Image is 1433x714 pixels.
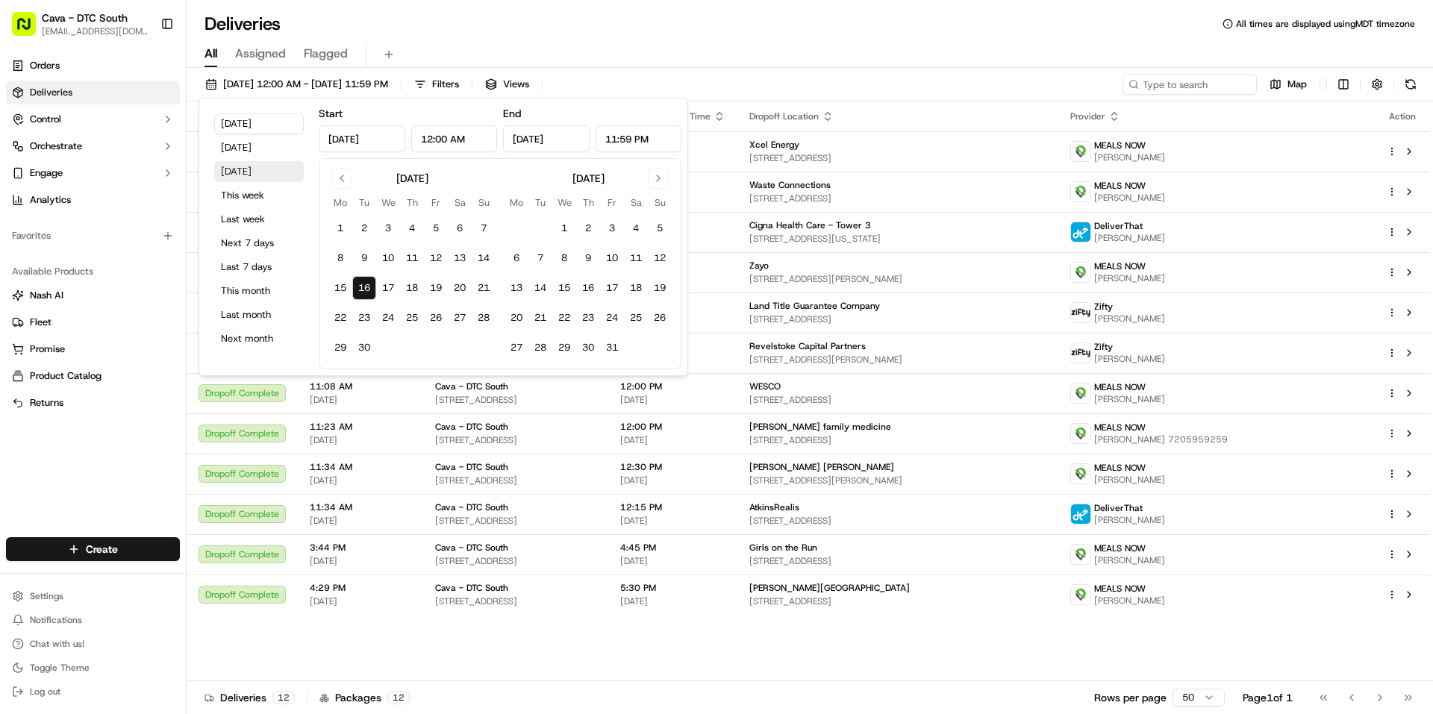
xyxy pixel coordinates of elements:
[749,192,1047,204] span: [STREET_ADDRESS]
[1094,313,1165,325] span: [PERSON_NAME]
[1070,110,1105,122] span: Provider
[6,610,180,630] button: Notifications
[1263,74,1314,95] button: Map
[620,555,725,567] span: [DATE]
[576,216,600,240] button: 2
[1071,263,1090,282] img: melas_now_logo.png
[576,306,600,330] button: 23
[600,246,624,270] button: 10
[648,306,672,330] button: 26
[6,537,180,561] button: Create
[749,313,1047,325] span: [STREET_ADDRESS]
[505,195,528,210] th: Monday
[310,381,411,392] span: 11:08 AM
[30,316,51,329] span: Fleet
[448,276,472,300] button: 20
[1094,180,1146,192] span: MEALS NOW
[620,434,725,446] span: [DATE]
[435,501,508,513] span: Cava - DTC South
[319,125,405,152] input: Date
[132,231,163,243] span: [DATE]
[12,396,174,410] a: Returns
[552,195,576,210] th: Wednesday
[624,306,648,330] button: 25
[749,595,1047,607] span: [STREET_ADDRESS]
[1400,74,1421,95] button: Refresh
[503,78,529,91] span: Views
[30,232,42,244] img: 1736555255976-a54dd68f-1ca7-489b-9aae-adbdc363a1c4
[352,336,376,360] button: 30
[1094,260,1146,272] span: MEALS NOW
[1071,222,1090,242] img: profile_deliverthat_partner.png
[435,461,508,473] span: Cava - DTC South
[15,143,42,169] img: 1736555255976-a54dd68f-1ca7-489b-9aae-adbdc363a1c4
[6,188,180,212] a: Analytics
[141,333,240,348] span: API Documentation
[620,595,725,607] span: [DATE]
[30,369,102,383] span: Product Catalog
[648,195,672,210] th: Sunday
[749,381,781,392] span: WESCO
[12,289,174,302] a: Nash AI
[310,434,411,446] span: [DATE]
[310,421,411,433] span: 11:23 AM
[620,381,725,392] span: 12:00 PM
[310,542,411,554] span: 3:44 PM
[328,306,352,330] button: 22
[30,590,63,602] span: Settings
[104,272,135,284] span: [DATE]
[1094,393,1165,405] span: [PERSON_NAME]
[1094,151,1165,163] span: [PERSON_NAME]
[448,306,472,330] button: 27
[214,257,304,278] button: Last 7 days
[6,364,180,388] button: Product Catalog
[576,246,600,270] button: 9
[310,515,411,527] span: [DATE]
[6,81,180,104] a: Deliveries
[749,233,1047,245] span: [STREET_ADDRESS][US_STATE]
[624,216,648,240] button: 4
[749,461,894,473] span: [PERSON_NAME] [PERSON_NAME]
[749,273,1047,285] span: [STREET_ADDRESS][PERSON_NAME]
[572,171,605,186] div: [DATE]
[472,306,496,330] button: 28
[400,276,424,300] button: 18
[620,582,725,594] span: 5:30 PM
[624,246,648,270] button: 11
[749,179,831,191] span: Waste Connections
[620,542,725,554] span: 4:45 PM
[30,396,63,410] span: Returns
[620,515,725,527] span: [DATE]
[596,125,682,152] input: Time
[328,246,352,270] button: 8
[6,633,180,654] button: Chat with us!
[6,586,180,607] button: Settings
[528,336,552,360] button: 28
[749,421,891,433] span: [PERSON_NAME] family medicine
[205,12,281,36] h1: Deliveries
[505,306,528,330] button: 20
[1094,422,1146,433] span: MEALS NOW
[552,216,576,240] button: 1
[30,333,114,348] span: Knowledge Base
[1094,232,1165,244] span: [PERSON_NAME]
[1094,301,1113,313] span: Zifty
[1094,595,1165,607] span: [PERSON_NAME]
[648,246,672,270] button: 12
[1094,514,1165,526] span: [PERSON_NAME]
[1094,542,1146,554] span: MEALS NOW
[319,107,343,120] label: Start
[214,233,304,254] button: Next 7 days
[503,125,590,152] input: Date
[67,157,205,169] div: We're available if you need us!
[505,276,528,300] button: 13
[749,139,799,151] span: Xcel Energy
[6,310,180,334] button: Fleet
[620,394,725,406] span: [DATE]
[528,306,552,330] button: 21
[352,195,376,210] th: Tuesday
[6,134,180,158] button: Orchestrate
[387,691,410,704] div: 12
[408,74,466,95] button: Filters
[624,195,648,210] th: Saturday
